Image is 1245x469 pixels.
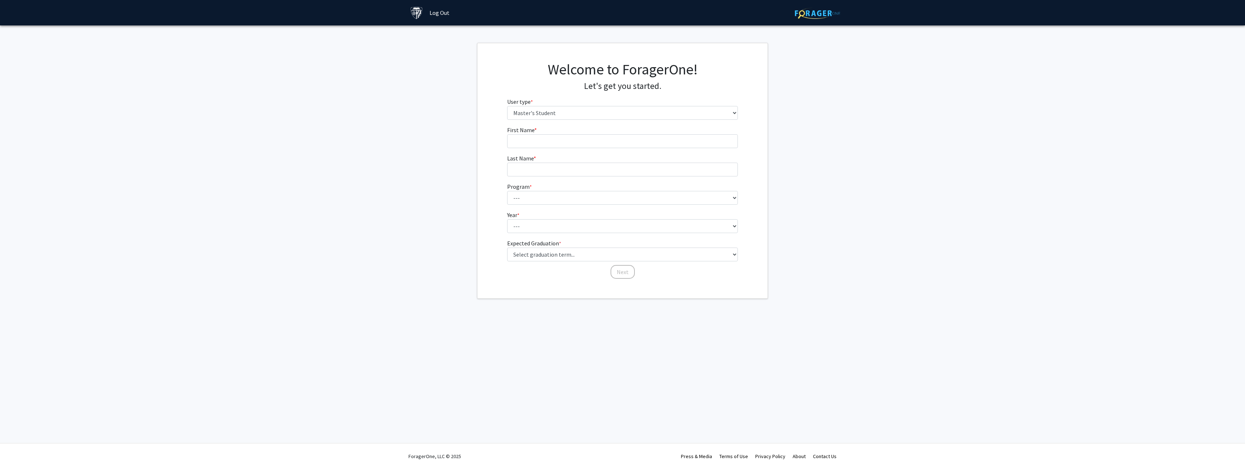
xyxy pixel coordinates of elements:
a: Terms of Use [719,453,748,460]
a: About [793,453,806,460]
span: First Name [507,126,534,134]
div: ForagerOne, LLC © 2025 [408,444,461,469]
img: ForagerOne Logo [795,8,840,19]
a: Contact Us [813,453,837,460]
label: Year [507,211,519,219]
label: Program [507,182,532,191]
label: User type [507,97,533,106]
a: Privacy Policy [755,453,785,460]
a: Press & Media [681,453,712,460]
h4: Let's get you started. [507,81,738,91]
label: Expected Graduation [507,239,561,248]
h1: Welcome to ForagerOne! [507,61,738,78]
img: Johns Hopkins University Logo [410,7,423,19]
span: Last Name [507,155,534,162]
button: Next [611,265,635,279]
